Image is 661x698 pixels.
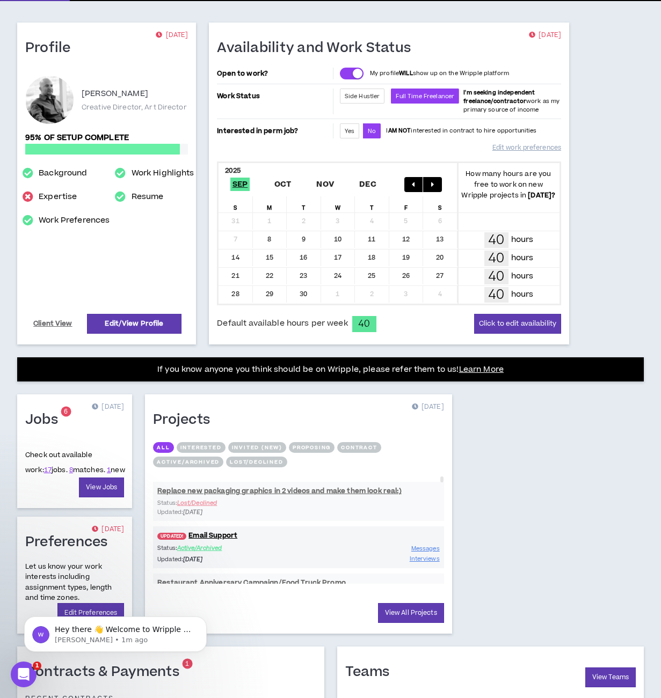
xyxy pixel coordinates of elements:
span: 1 [33,662,41,670]
a: 1 [107,465,111,475]
p: Updated: [157,555,299,564]
a: Background [39,167,87,180]
span: Dec [357,178,379,191]
p: Creative Director, Art Director [82,102,187,112]
span: No [368,127,376,135]
p: Interested in perm job? [217,123,330,138]
button: Invited (new) [228,442,286,453]
div: T [287,196,321,212]
button: Active/Archived [153,457,223,467]
p: hours [511,252,534,264]
h1: Preferences [25,534,116,551]
a: View All Projects [378,603,444,623]
a: Learn More [459,364,504,375]
span: new [107,465,125,475]
a: Client View [32,314,74,333]
a: 17 [44,465,52,475]
strong: WILL [399,69,413,77]
span: Sep [230,178,250,191]
p: I interested in contract to hire opportunities [386,127,536,135]
p: Work Status [217,89,330,104]
h1: Projects [153,412,218,429]
span: 6 [64,407,68,416]
span: Nov [314,178,336,191]
p: Open to work? [217,69,330,78]
p: My profile show up on the Wripple platform [370,69,509,78]
a: Expertise [39,190,77,203]
a: Edit work preferences [492,138,561,157]
div: S [423,196,457,212]
span: Interviews [410,555,440,563]
a: Work Highlights [132,167,194,180]
b: 2025 [225,166,241,175]
h1: Contracts & Payments [25,664,187,681]
a: Edit/View Profile [87,314,182,334]
p: [DATE] [412,402,444,413]
div: F [389,196,423,212]
span: UPDATED! [157,533,186,540]
p: [DATE] [92,402,124,413]
p: If you know anyone you think should be on Wripple, please refer them to us! [157,363,504,376]
h1: Availability and Work Status [217,40,419,57]
span: Side Hustler [345,92,380,100]
h1: Jobs [25,412,66,429]
i: [DATE] [183,555,203,563]
p: hours [511,234,534,246]
p: Let us know your work interests including assignment types, length and time zones. [25,562,124,603]
span: Yes [345,127,354,135]
p: [DATE] [156,30,188,41]
p: Status: [157,543,299,553]
span: Default available hours per week [217,318,347,329]
button: Click to edit availability [474,314,561,334]
a: Work Preferences [39,214,110,227]
button: Interested [177,442,226,453]
span: matches. [69,465,105,475]
p: [DATE] [92,524,124,535]
div: Rick K. [25,76,74,124]
iframe: Intercom notifications message [8,594,223,669]
p: hours [511,270,534,282]
p: [PERSON_NAME] [82,87,148,100]
p: How many hours are you free to work on new Wripple projects in [457,168,560,201]
span: Active/Archived [177,544,222,552]
a: 8 [69,465,73,475]
div: M [253,196,287,212]
p: 95% of setup complete [25,132,188,144]
button: Contract [337,442,381,453]
a: Messages [411,543,440,554]
div: S [219,196,252,212]
h1: Profile [25,40,79,57]
p: hours [511,289,534,300]
span: Messages [411,545,440,553]
p: Check out available work: [25,450,125,475]
div: T [355,196,389,212]
p: [DATE] [529,30,561,41]
a: View Teams [585,667,636,687]
a: Resume [132,190,164,203]
b: I'm seeking independent freelance/contractor [463,89,535,105]
a: UPDATED!Email Support [153,531,444,541]
h1: Teams [345,664,398,681]
span: Oct [272,178,294,191]
button: Proposing [289,442,335,453]
sup: 6 [61,407,71,417]
b: [DATE] ? [528,190,555,200]
button: Lost/Declined [226,457,287,467]
strong: AM NOT [388,127,411,135]
span: work as my primary source of income [463,89,560,114]
a: Interviews [410,554,440,564]
div: W [321,196,355,212]
iframe: Intercom live chat [11,662,37,687]
button: All [153,442,173,453]
a: View Jobs [79,477,124,497]
span: jobs. [44,465,68,475]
